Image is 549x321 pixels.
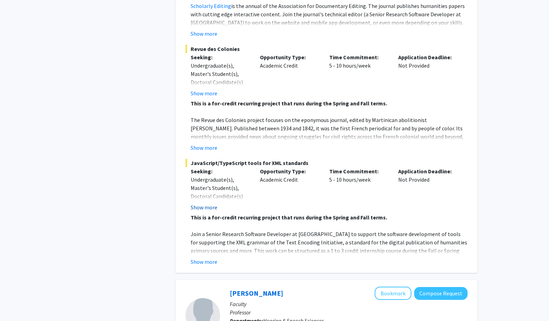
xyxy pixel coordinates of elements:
div: 5 - 10 hours/week [324,167,393,211]
strong: This is a for-credit recurring project that runs during the Spring and Fall terms. [191,214,387,221]
p: Join a Senior Research Software Developer at [GEOGRAPHIC_DATA] to support the software developmen... [191,230,468,263]
p: Time Commitment: [329,167,388,175]
div: Not Provided [393,53,462,97]
iframe: Chat [5,290,29,316]
p: Seeking: [191,167,250,175]
p: Opportunity Type: [260,167,319,175]
button: Show more [191,203,217,211]
a: [PERSON_NAME] [230,289,283,297]
div: Academic Credit [255,167,324,211]
p: Seeking: [191,53,250,61]
span: JavaScript/TypeScript tools for XML standards [185,159,468,167]
button: Show more [191,29,217,38]
p: Faculty [230,300,468,308]
div: Academic Credit [255,53,324,97]
p: Professor [230,308,468,316]
button: Show more [191,258,217,266]
button: Compose Request to Rochelle Newman [414,287,468,300]
strong: This is a for-credit recurring project that runs during the Spring and Fall terms. [191,100,387,107]
div: Not Provided [393,167,462,211]
div: Undergraduate(s), Master's Student(s), Doctoral Candidate(s) (PhD, MD, DMD, PharmD, etc.) [191,175,250,217]
p: Application Deadline: [398,53,457,61]
span: Revue des Colonies [185,45,468,53]
p: The Revue des Colonies project focuses on the eponymous journal, edited by Martinican abolitionis... [191,116,468,182]
div: Undergraduate(s), Master's Student(s), Doctoral Candidate(s) (PhD, MD, DMD, PharmD, etc.) [191,61,250,103]
a: Scholarly Editing [191,2,231,9]
p: Time Commitment: [329,53,388,61]
p: is the annual of the Association for Documentary Editing. The journal publishes humanities papers... [191,2,468,52]
button: Show more [191,89,217,97]
p: Application Deadline: [398,167,457,175]
p: Opportunity Type: [260,53,319,61]
div: 5 - 10 hours/week [324,53,393,97]
button: Show more [191,144,217,152]
button: Add Rochelle Newman to Bookmarks [375,287,411,300]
